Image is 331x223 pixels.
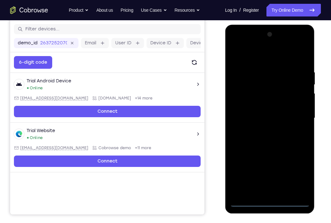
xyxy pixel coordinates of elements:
[10,6,48,14] a: Go to the home page
[17,135,18,136] div: New devices found.
[4,54,42,67] button: 6-digit code
[15,24,187,30] input: Filter devices...
[88,143,121,148] span: Cobrowse demo
[88,93,121,99] span: Cobrowse.io
[4,143,78,148] div: Email
[17,85,18,86] div: New devices found.
[175,4,200,16] button: Resources
[4,93,78,99] div: Email
[8,38,28,44] label: demo_id
[10,143,78,148] span: web@example.com
[4,104,190,115] a: Connect
[121,4,133,16] a: Pricing
[178,54,190,67] button: Refresh
[225,4,237,16] a: Log In
[15,4,50,14] h1: Connect
[180,38,209,44] label: Device name
[140,38,161,44] label: Device ID
[10,93,78,99] span: android@example.com
[69,4,89,16] button: Product
[4,153,190,165] a: Connect
[16,83,33,88] div: Online
[243,4,259,16] a: Register
[141,4,167,16] button: Use Cases
[82,93,121,99] div: App
[75,38,86,44] label: Email
[82,143,121,148] div: App
[10,2,204,214] iframe: Agent
[16,125,45,132] div: Trial Website
[125,143,141,148] span: +11 more
[239,6,240,14] span: /
[125,93,142,99] span: +14 more
[96,4,113,16] a: About us
[266,4,321,16] a: Try Online Demo
[105,38,121,44] label: User ID
[16,76,61,82] div: Trial Android Device
[16,133,33,138] div: Online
